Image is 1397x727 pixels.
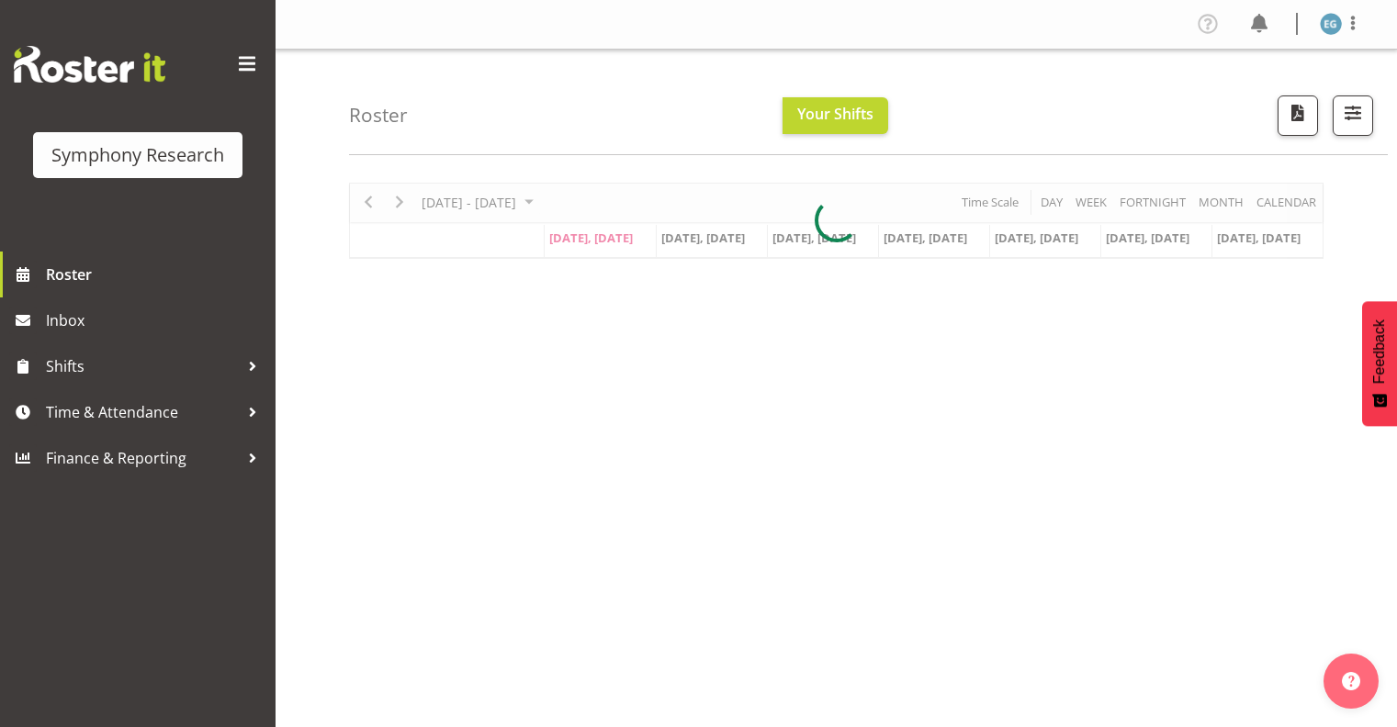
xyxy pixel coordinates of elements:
[1342,672,1360,690] img: help-xxl-2.png
[783,97,888,134] button: Your Shifts
[797,104,873,124] span: Your Shifts
[46,352,239,380] span: Shifts
[51,141,224,169] div: Symphony Research
[1278,95,1318,136] button: Download a PDF of the roster according to the set date range.
[1320,13,1342,35] img: evelyn-gray1866.jpg
[46,261,266,288] span: Roster
[1371,319,1388,384] span: Feedback
[46,398,239,426] span: Time & Attendance
[14,46,165,83] img: Rosterit website logo
[46,444,239,472] span: Finance & Reporting
[1362,301,1397,426] button: Feedback - Show survey
[1333,95,1373,136] button: Filter Shifts
[349,105,408,126] h4: Roster
[46,307,266,334] span: Inbox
